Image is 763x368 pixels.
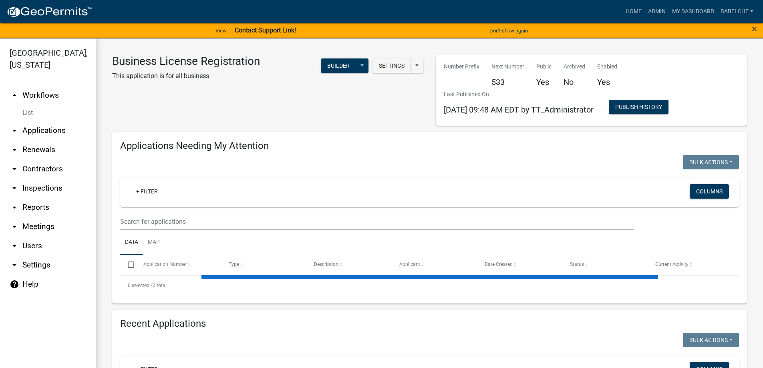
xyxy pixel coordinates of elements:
[444,105,594,115] span: [DATE] 09:48 AM EDT by TT_Administrator
[120,230,143,255] a: Data
[128,283,153,288] span: 0 selected /
[752,23,757,34] span: ×
[10,241,19,251] i: arrow_drop_down
[10,90,19,100] i: arrow_drop_up
[229,261,239,267] span: Type
[235,26,296,34] strong: Contact Support Link!
[648,255,733,274] datatable-header-cell: Current Activity
[655,261,689,267] span: Current Activity
[444,62,479,71] p: Number Prefix
[752,24,757,34] button: Close
[485,261,513,267] span: Date Created
[120,275,739,296] div: 0 total
[10,203,19,212] i: arrow_drop_down
[562,255,648,274] datatable-header-cell: Status
[645,4,669,19] a: Admin
[372,58,411,73] button: Settings
[10,164,19,174] i: arrow_drop_down
[120,318,739,330] h4: Recent Applications
[120,255,135,274] datatable-header-cell: Select
[564,62,585,71] p: Archived
[120,213,634,230] input: Search for applications
[622,4,645,19] a: Home
[10,222,19,231] i: arrow_drop_down
[597,77,617,87] h5: Yes
[717,4,757,19] a: babelche
[444,90,594,99] p: Last Published On
[399,261,420,267] span: Applicant
[321,58,356,73] button: Builder
[314,261,338,267] span: Description
[683,155,739,169] button: Bulk Actions
[306,255,392,274] datatable-header-cell: Description
[683,333,739,347] button: Bulk Actions
[690,184,729,199] button: Columns
[10,126,19,135] i: arrow_drop_down
[486,24,531,37] button: Don't show again
[609,100,668,114] button: Publish History
[491,62,524,71] p: Next Number
[10,280,19,289] i: help
[570,261,584,267] span: Status
[143,230,165,255] a: Map
[564,77,585,87] h5: No
[10,183,19,193] i: arrow_drop_down
[112,54,260,68] h3: Business License Registration
[536,77,552,87] h5: Yes
[609,104,668,111] wm-modal-confirm: Workflow Publish History
[491,77,524,87] h5: 533
[112,71,260,81] p: This application is for all business
[212,24,230,37] a: View
[10,260,19,270] i: arrow_drop_down
[597,62,617,71] p: Enabled
[392,255,477,274] datatable-header-cell: Applicant
[536,62,552,71] p: Public
[120,140,739,152] h4: Applications Needing My Attention
[135,255,221,274] datatable-header-cell: Application Number
[669,4,717,19] a: My Dashboard
[143,261,187,267] span: Application Number
[221,255,306,274] datatable-header-cell: Type
[10,145,19,155] i: arrow_drop_down
[130,184,164,199] a: + Filter
[477,255,562,274] datatable-header-cell: Date Created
